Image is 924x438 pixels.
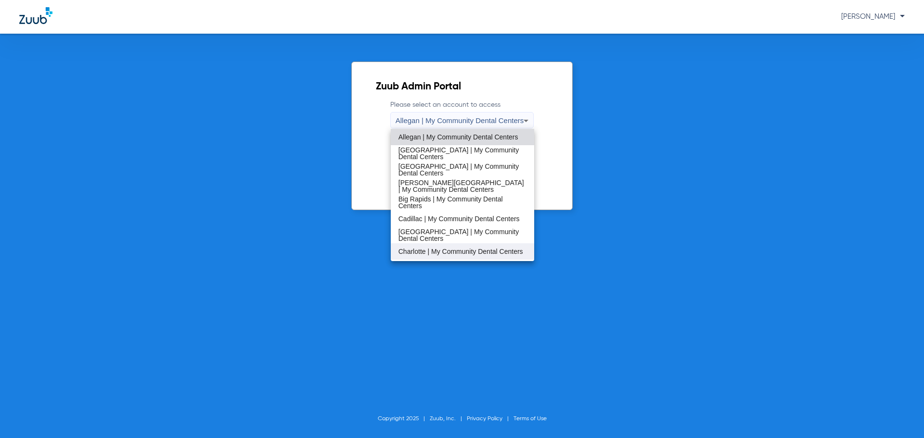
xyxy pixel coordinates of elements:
[398,196,527,209] span: Big Rapids | My Community Dental Centers
[398,228,527,242] span: [GEOGRAPHIC_DATA] | My Community Dental Centers
[398,134,518,140] span: Allegan | My Community Dental Centers
[398,163,527,176] span: [GEOGRAPHIC_DATA] | My Community Dental Centers
[398,248,523,255] span: Charlotte | My Community Dental Centers
[876,392,924,438] iframe: Chat Widget
[398,147,527,160] span: [GEOGRAPHIC_DATA] | My Community Dental Centers
[398,179,527,193] span: [PERSON_NAME][GEOGRAPHIC_DATA] | My Community Dental Centers
[398,215,520,222] span: Cadillac | My Community Dental Centers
